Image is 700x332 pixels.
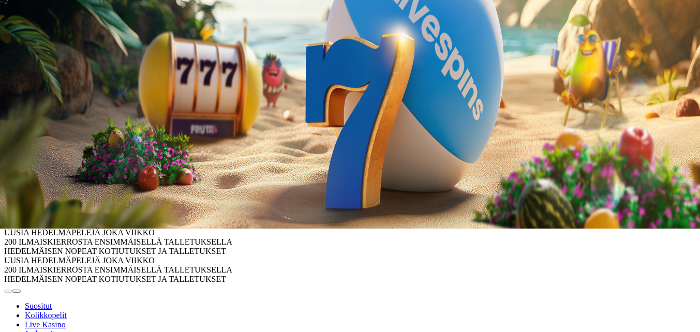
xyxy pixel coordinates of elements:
span: HEDELMÄISEN NOPEAT KOTIUTUKSET JA TALLETUKSET [4,247,226,255]
span: UUSIA HEDELMÄPELEJÄ JOKA VIIKKO [4,228,155,237]
span: UUSIA HEDELMÄPELEJÄ JOKA VIIKKO [4,256,155,265]
a: Suositut [25,301,52,310]
a: Live Kasino [25,320,66,329]
span: 200 ILMAISKIERROSTA ENSIMMÄISELLÄ TALLETUKSELLA [4,237,232,246]
button: prev slide [4,290,12,293]
span: 200 ILMAISKIERROSTA ENSIMMÄISELLÄ TALLETUKSELLA [4,265,232,274]
span: HEDELMÄISEN NOPEAT KOTIUTUKSET JA TALLETUKSET [4,275,226,283]
button: next slide [12,290,21,293]
a: Kolikkopelit [25,311,67,320]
